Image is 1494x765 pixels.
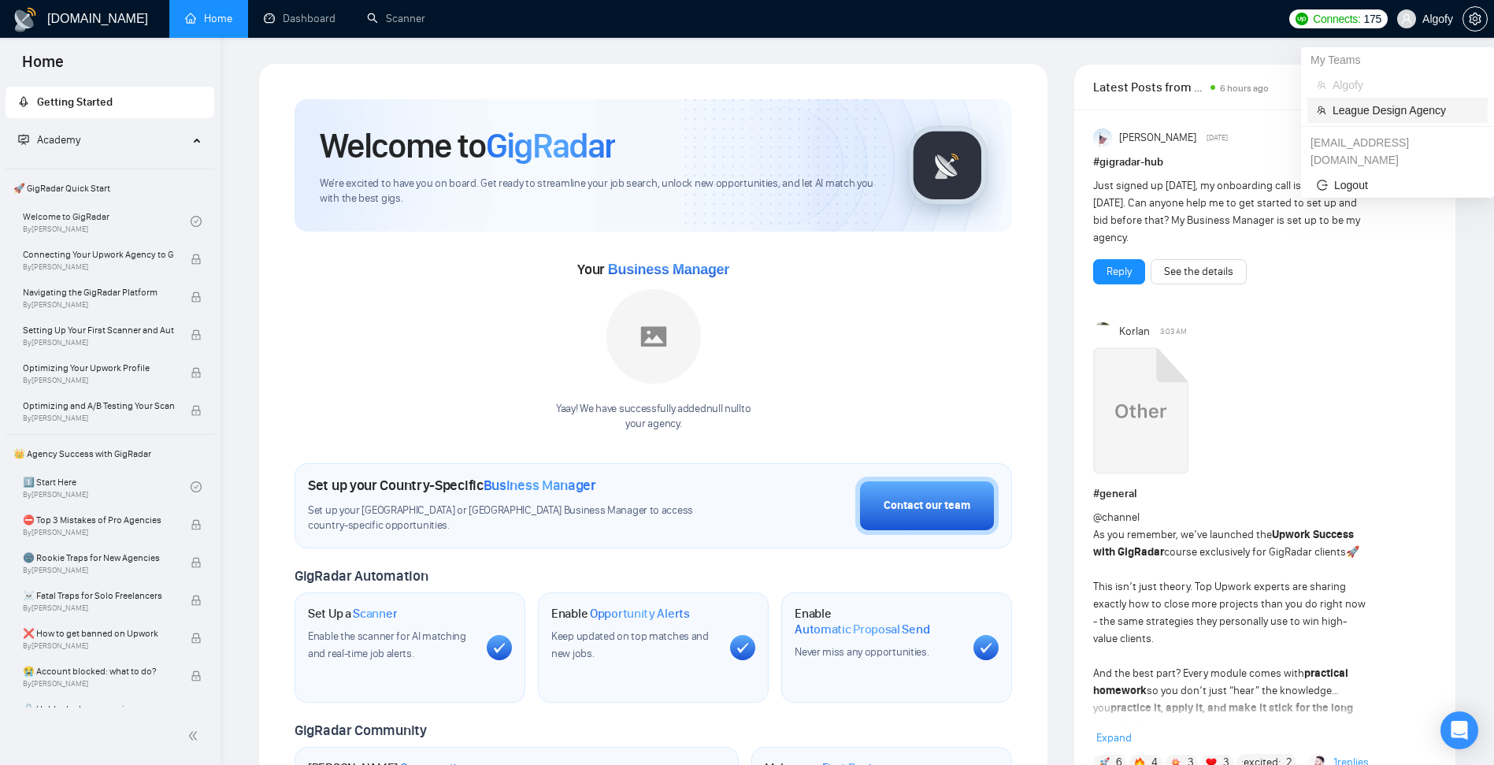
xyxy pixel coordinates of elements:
span: By [PERSON_NAME] [23,679,174,689]
span: By [PERSON_NAME] [23,528,174,537]
h1: Set Up a [308,606,397,622]
h1: Set up your Country-Specific [308,477,596,494]
span: GigRadar [486,124,615,167]
span: double-left [187,728,203,744]
span: lock [191,292,202,303]
span: Navigating the GigRadar Platform [23,284,174,300]
span: Enable the scanner for AI matching and real-time job alerts. [308,629,466,660]
span: League Design Agency [1333,102,1478,119]
span: Business Manager [484,477,596,494]
span: lock [191,519,202,530]
span: check-circle [191,216,202,227]
span: GigRadar Automation [295,567,428,585]
span: Setting Up Your First Scanner and Auto-Bidder [23,322,174,338]
span: ⛔ Top 3 Mistakes of Pro Agencies [23,512,174,528]
a: setting [1462,13,1488,25]
span: Home [9,50,76,84]
span: 💡 [1115,719,1129,732]
span: ☠️ Fatal Traps for Solo Freelancers [23,588,174,603]
a: Welcome to GigRadarBy[PERSON_NAME] [23,204,191,239]
span: rocket [18,96,29,107]
span: lock [191,595,202,606]
a: 1️⃣ Start HereBy[PERSON_NAME] [23,470,191,504]
span: 👑 Agency Success with GigRadar [7,438,213,470]
button: Reply [1093,259,1145,284]
span: ✍️ [1129,719,1142,732]
span: Korlan [1119,323,1150,340]
span: ❌ How to get banned on Upwork [23,626,174,641]
span: logout [1317,180,1328,191]
span: 6 hours ago [1220,83,1269,94]
span: lock [191,367,202,378]
span: [DATE] [1207,131,1228,145]
span: Latest Posts from the GigRadar Community [1093,77,1205,97]
p: your agency . [556,417,751,432]
span: Scanner [353,606,397,622]
img: logo [13,7,38,32]
h1: # general [1093,485,1437,503]
span: Your [577,261,729,278]
span: Academy [18,133,80,147]
span: 😭 Account blocked: what to do? [23,663,174,679]
span: Never miss any opportunities. [795,645,929,659]
span: @channel [1093,511,1140,524]
a: homeHome [185,12,232,25]
span: By [PERSON_NAME] [23,376,174,385]
span: 🚀 GigRadar Quick Start [7,173,213,204]
span: user [1401,13,1412,24]
span: Optimizing Your Upwork Profile [23,360,174,376]
div: My Teams [1301,47,1494,72]
h1: Enable [795,606,961,637]
span: lock [191,405,202,416]
span: GigRadar Community [295,722,427,739]
div: Just signed up [DATE], my onboarding call is not till [DATE]. Can anyone help me to get started t... [1093,177,1368,247]
span: We're excited to have you on board. Get ready to streamline your job search, unlock new opportuni... [320,176,883,206]
button: Contact our team [855,477,999,535]
span: By [PERSON_NAME] [23,262,174,272]
span: lock [191,670,202,681]
span: Getting Started [37,95,113,109]
button: See the details [1151,259,1247,284]
div: Open Intercom Messenger [1440,711,1478,749]
span: By [PERSON_NAME] [23,603,174,613]
span: Optimizing and A/B Testing Your Scanner for Better Results [23,398,174,414]
span: Connects: [1313,10,1360,28]
span: lock [191,254,202,265]
span: setting [1463,13,1487,25]
span: 🔓 Unblocked cases: review [23,701,174,717]
li: Getting Started [6,87,214,118]
span: 3:03 AM [1160,325,1187,339]
span: 🌚 Rookie Traps for New Agencies [23,550,174,566]
span: team [1317,106,1326,115]
a: searchScanner [367,12,425,25]
span: Connecting Your Upwork Agency to GigRadar [23,247,174,262]
span: [PERSON_NAME] [1119,129,1196,147]
span: By [PERSON_NAME] [23,566,174,575]
span: 🚀 [1346,545,1359,559]
span: check-circle [191,481,202,492]
span: By [PERSON_NAME] [23,338,174,347]
h1: # gigradar-hub [1093,154,1437,171]
div: fariz.apriyanto@gigradar.io [1301,130,1494,173]
span: Business Manager [608,262,729,277]
span: Opportunity Alerts [590,606,690,622]
img: upwork-logo.png [1296,13,1308,25]
a: Upwork Success with GigRadar.mp4 [1093,347,1188,479]
span: Set up your [GEOGRAPHIC_DATA] or [GEOGRAPHIC_DATA] Business Manager to access country-specific op... [308,503,722,533]
span: Expand [1096,731,1132,745]
div: Contact our team [884,497,970,514]
button: setting [1462,6,1488,32]
a: dashboardDashboard [264,12,336,25]
img: Anisuzzaman Khan [1093,128,1112,147]
img: placeholder.png [606,289,701,384]
span: lock [191,557,202,568]
span: Automatic Proposal Send [795,622,929,637]
h1: Welcome to [320,124,615,167]
a: Reply [1107,263,1132,280]
img: Korlan [1093,322,1112,341]
h1: Enable [551,606,690,622]
span: Logout [1317,176,1478,194]
a: See the details [1164,263,1233,280]
span: Academy [37,133,80,147]
span: fund-projection-screen [18,134,29,145]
